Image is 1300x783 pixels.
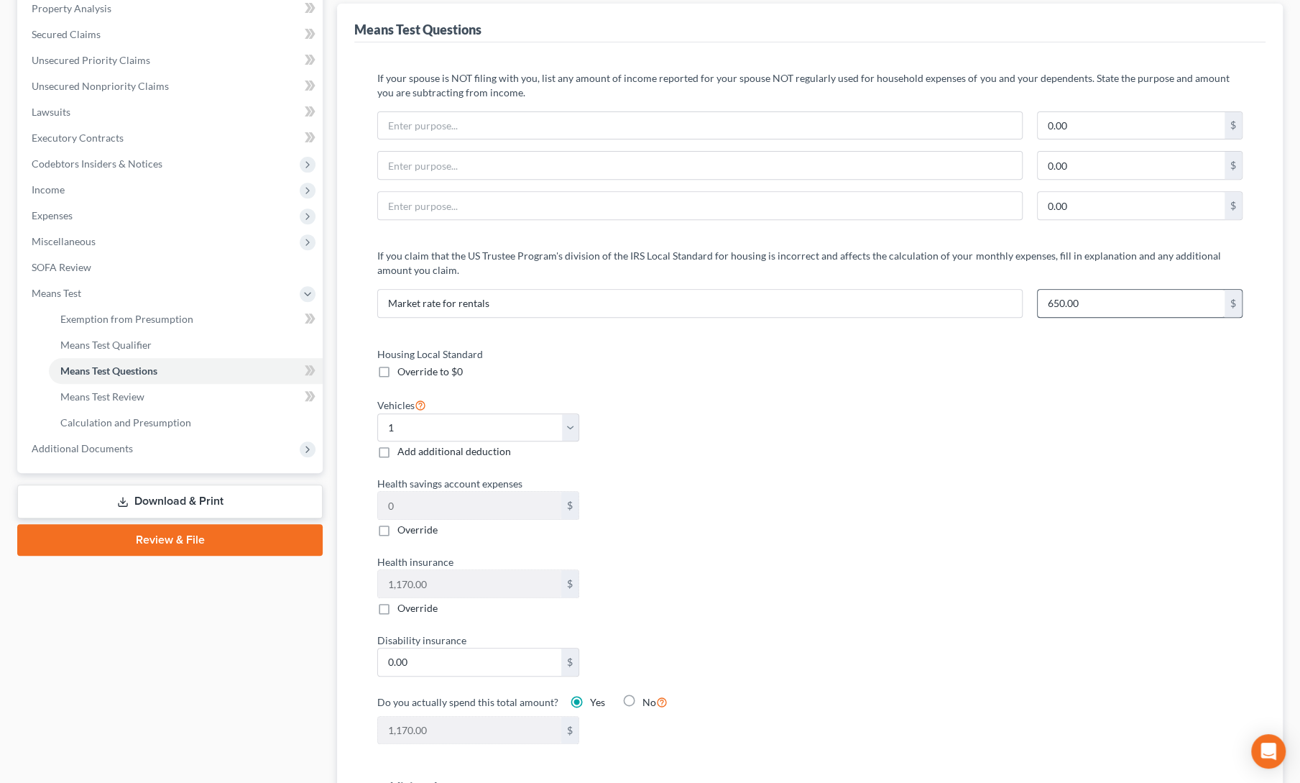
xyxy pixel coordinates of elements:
div: Means Test Questions [354,21,481,38]
div: $ [561,717,578,744]
span: Add additional deduction [397,445,511,457]
p: If you claim that the US Trustee Program's division of the IRS Local Standard for housing is inco... [377,249,1243,278]
span: Means Test Review [60,390,144,403]
span: Exemption from Presumption [60,313,193,325]
a: Secured Claims [20,22,323,47]
a: Unsecured Priority Claims [20,47,323,73]
a: Calculation and Presumption [49,410,323,436]
a: Means Test Qualifier [49,332,323,358]
div: $ [561,570,578,597]
input: 0.00 [378,492,561,519]
span: Calculation and Presumption [60,416,191,429]
a: Exemption from Presumption [49,306,323,332]
a: Download & Print [17,485,323,518]
span: Means Test Questions [60,365,157,377]
a: Executory Contracts [20,125,323,151]
div: Open Intercom Messenger [1251,734,1286,769]
div: $ [1225,112,1242,139]
a: Unsecured Nonpriority Claims [20,73,323,99]
input: 0.00 [378,717,561,744]
label: Health insurance [370,554,803,569]
div: $ [1225,192,1242,219]
label: Do you actually spend this total amount? [377,695,558,710]
p: If your spouse is NOT filing with you, list any amount of income reported for your spouse NOT reg... [377,71,1243,100]
span: Unsecured Priority Claims [32,54,150,66]
input: 0.00 [1038,152,1225,179]
span: Income [32,183,65,196]
span: Means Test [32,287,81,299]
span: Override to $0 [397,365,463,377]
span: Override [397,602,438,614]
a: Lawsuits [20,99,323,125]
div: $ [561,649,578,676]
span: Miscellaneous [32,235,96,247]
span: No [642,696,656,708]
label: Disability insurance [370,633,803,648]
span: Expenses [32,209,73,221]
span: Lawsuits [32,106,70,118]
input: 0.00 [378,649,561,676]
a: Review & File [17,524,323,556]
label: Housing Local Standard [370,347,803,362]
label: Vehicles [377,396,426,413]
div: $ [1225,290,1242,317]
input: Enter purpose... [378,192,1022,219]
span: Means Test Qualifier [60,339,152,351]
span: Override [397,523,438,536]
a: SOFA Review [20,255,323,280]
a: Means Test Questions [49,358,323,384]
a: Means Test Review [49,384,323,410]
input: 0.00 [1038,112,1225,139]
input: 0.00 [378,570,561,597]
span: Secured Claims [32,28,101,40]
div: $ [1225,152,1242,179]
span: Additional Documents [32,442,133,454]
input: Explanation for addtional amount... [378,290,1022,317]
span: Property Analysis [32,2,111,14]
span: Codebtors Insiders & Notices [32,157,162,170]
span: SOFA Review [32,261,91,273]
div: $ [561,492,578,519]
span: Yes [590,696,605,708]
span: Unsecured Nonpriority Claims [32,80,169,92]
span: Executory Contracts [32,132,124,144]
input: 0.00 [1038,290,1225,317]
input: Enter purpose... [378,152,1022,179]
input: Enter purpose... [378,112,1022,139]
input: 0.00 [1038,192,1225,219]
label: Health savings account expenses [370,476,803,491]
